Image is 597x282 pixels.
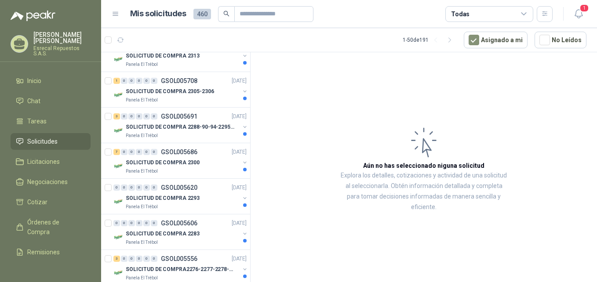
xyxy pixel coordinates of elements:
p: [DATE] [232,112,247,121]
button: Asignado a mi [464,32,528,48]
h1: Mis solicitudes [130,7,186,20]
p: Panela El Trébol [126,168,158,175]
div: 0 [136,220,142,226]
a: 0 0 0 0 0 0 GSOL005620[DATE] Company LogoSOLICITUD DE COMPRA 2293Panela El Trébol [113,182,248,210]
div: 0 [128,256,135,262]
p: SOLICITUD DE COMPRA2276-2277-2278-2284-2285- [126,265,235,274]
div: 0 [143,78,150,84]
div: 0 [151,149,157,155]
div: 0 [151,113,157,119]
div: 0 [121,184,127,191]
div: 0 [121,256,127,262]
a: Solicitudes [11,133,91,150]
span: search [223,11,229,17]
span: 1 [579,4,589,12]
span: Cotizar [27,197,47,207]
div: 0 [151,256,157,262]
img: Company Logo [113,196,124,207]
div: 1 - 50 de 191 [403,33,457,47]
span: 460 [193,9,211,19]
img: Company Logo [113,54,124,65]
div: 0 [121,78,127,84]
p: Panela El Trébol [126,97,158,104]
a: Licitaciones [11,153,91,170]
span: Tareas [27,116,47,126]
div: 0 [143,149,150,155]
p: SOLICITUD DE COMPRA 2293 [126,194,200,202]
div: 0 [136,184,142,191]
div: Todas [451,9,470,19]
a: 7 0 0 0 0 0 GSOL005912[DATE] Company LogoSOLICITUD DE COMPRA 2313Panela El Trébol [113,40,248,68]
p: SOLICITUD DE COMPRA 2300 [126,159,200,167]
img: Company Logo [113,161,124,171]
div: 0 [143,220,150,226]
p: [DATE] [232,184,247,192]
p: GSOL005556 [161,256,197,262]
div: 0 [143,256,150,262]
div: 0 [143,184,150,191]
div: 3 [113,256,120,262]
img: Company Logo [113,268,124,278]
div: 0 [151,78,157,84]
div: 0 [128,149,135,155]
a: Tareas [11,113,91,130]
a: Cotizar [11,194,91,210]
div: 7 [113,149,120,155]
h3: Aún no has seleccionado niguna solicitud [363,161,484,170]
button: No Leídos [535,32,586,48]
div: 0 [136,149,142,155]
p: Panela El Trébol [126,275,158,282]
p: [DATE] [232,255,247,263]
span: Inicio [27,76,41,86]
a: Negociaciones [11,174,91,190]
p: SOLICITUD DE COMPRA 2313 [126,52,200,60]
a: 7 0 0 0 0 0 GSOL005686[DATE] Company LogoSOLICITUD DE COMPRA 2300Panela El Trébol [113,147,248,175]
span: Licitaciones [27,157,60,166]
div: 0 [128,113,135,119]
p: Esrecal Repuestos S.A.S. [33,46,91,56]
span: Remisiones [27,247,60,257]
a: Órdenes de Compra [11,214,91,240]
a: 3 0 0 0 0 0 GSOL005556[DATE] Company LogoSOLICITUD DE COMPRA2276-2277-2278-2284-2285-Panela El Tr... [113,253,248,282]
a: 3 0 0 0 0 0 GSOL005691[DATE] Company LogoSOLICITUD DE COMPRA 2288-90-94-2295-96-2301-02-04Panela ... [113,111,248,139]
img: Company Logo [113,232,124,242]
div: 0 [136,78,142,84]
img: Logo peakr [11,11,55,21]
p: SOLICITUD DE COMPRA 2283 [126,230,200,238]
div: 0 [113,184,120,191]
div: 0 [143,113,150,119]
div: 0 [151,220,157,226]
span: Órdenes de Compra [27,217,82,237]
a: Remisiones [11,244,91,260]
img: Company Logo [113,90,124,100]
button: 1 [571,6,586,22]
span: Negociaciones [27,177,68,187]
div: 1 [113,78,120,84]
p: Panela El Trébol [126,132,158,139]
span: Chat [27,96,40,106]
p: GSOL005606 [161,220,197,226]
div: 0 [136,256,142,262]
p: Panela El Trébol [126,239,158,246]
div: 0 [121,113,127,119]
p: SOLICITUD DE COMPRA 2288-90-94-2295-96-2301-02-04 [126,123,235,131]
p: Panela El Trébol [126,203,158,210]
div: 0 [113,220,120,226]
a: 0 0 0 0 0 0 GSOL005606[DATE] Company LogoSOLICITUD DE COMPRA 2283Panela El Trébol [113,218,248,246]
p: [PERSON_NAME] [PERSON_NAME] [33,32,91,44]
p: GSOL005708 [161,78,197,84]
a: Chat [11,93,91,109]
div: 0 [128,184,135,191]
p: GSOL005686 [161,149,197,155]
p: Explora los detalles, cotizaciones y actividad de una solicitud al seleccionarla. Obtén informaci... [339,170,509,213]
a: 1 0 0 0 0 0 GSOL005708[DATE] Company LogoSOLICITUD DE COMPRA 2305-2306Panela El Trébol [113,76,248,104]
p: GSOL005620 [161,184,197,191]
p: SOLICITUD DE COMPRA 2305-2306 [126,87,214,96]
p: [DATE] [232,219,247,228]
p: GSOL005691 [161,113,197,119]
a: Inicio [11,72,91,89]
p: Panela El Trébol [126,61,158,68]
div: 0 [128,220,135,226]
div: 0 [151,184,157,191]
div: 3 [113,113,120,119]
